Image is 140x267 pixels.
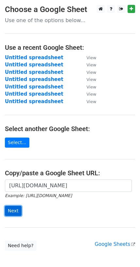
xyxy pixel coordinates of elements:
[5,206,22,216] input: Next
[5,84,63,90] a: Untitled spreadsheet
[86,85,96,89] small: View
[5,99,63,104] a: Untitled spreadsheet
[5,76,63,82] a: Untitled spreadsheet
[80,84,96,90] a: View
[80,99,96,104] a: View
[80,69,96,75] a: View
[5,193,72,198] small: Example: [URL][DOMAIN_NAME]
[5,138,29,148] a: Select...
[107,236,140,267] iframe: Chat Widget
[5,55,63,60] a: Untitled spreadsheet
[5,17,135,24] p: Use one of the options below...
[5,69,63,75] a: Untitled spreadsheet
[86,70,96,75] small: View
[86,92,96,97] small: View
[5,169,135,177] h4: Copy/paste a Google Sheet URL:
[5,44,135,51] h4: Use a recent Google Sheet:
[80,55,96,60] a: View
[86,62,96,67] small: View
[86,55,96,60] small: View
[5,62,63,68] a: Untitled spreadsheet
[95,241,135,247] a: Google Sheets
[5,241,37,251] a: Need help?
[86,99,96,104] small: View
[5,180,132,192] input: Paste your Google Sheet URL here
[5,125,135,133] h4: Select another Google Sheet:
[86,77,96,82] small: View
[80,76,96,82] a: View
[80,62,96,68] a: View
[5,91,63,97] a: Untitled spreadsheet
[5,5,135,14] h3: Choose a Google Sheet
[80,91,96,97] a: View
